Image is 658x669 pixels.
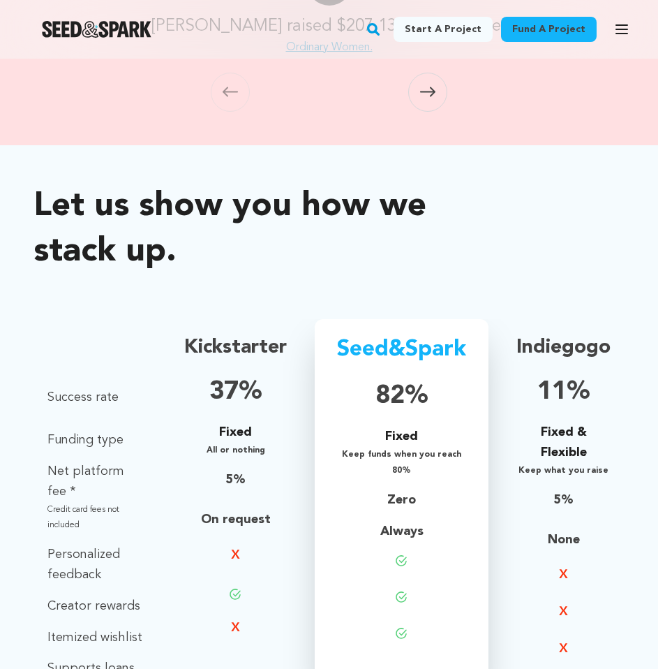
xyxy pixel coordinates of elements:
[516,374,611,411] p: 11%
[42,21,151,38] a: Seed&Spark Homepage
[47,596,142,617] p: Creator rewards
[184,374,287,411] p: 37%
[501,17,597,42] a: Fund a project
[516,463,611,479] p: Keep what you raise
[47,628,142,648] p: Itemized wishlist
[47,333,142,362] p: Definition
[33,184,428,275] p: Let us show you how we stack up.
[516,522,611,550] p: None
[337,447,466,479] p: Keep funds when you reach 80%
[47,545,142,585] p: Personalized feedback
[394,17,493,42] a: Start a project
[337,522,466,542] p: Always
[184,422,287,443] p: Fixed
[516,333,611,362] p: Indiegogo
[42,21,151,38] img: Seed&Spark Logo Dark Mode
[47,374,142,408] p: Success rate
[337,427,466,447] p: Fixed
[47,502,142,534] p: Credit card fees not included
[47,462,142,502] p: Net platform fee *
[184,333,287,362] p: Kickstarter
[516,422,611,463] p: Fixed & Flexible
[184,470,287,490] p: 5%
[184,443,287,459] p: All or nothing
[337,333,466,367] p: Seed&Spark
[184,501,287,530] p: On request
[337,490,466,510] p: Zero
[47,419,142,450] p: Funding type
[516,490,611,510] p: 5%
[337,378,466,416] p: 82%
